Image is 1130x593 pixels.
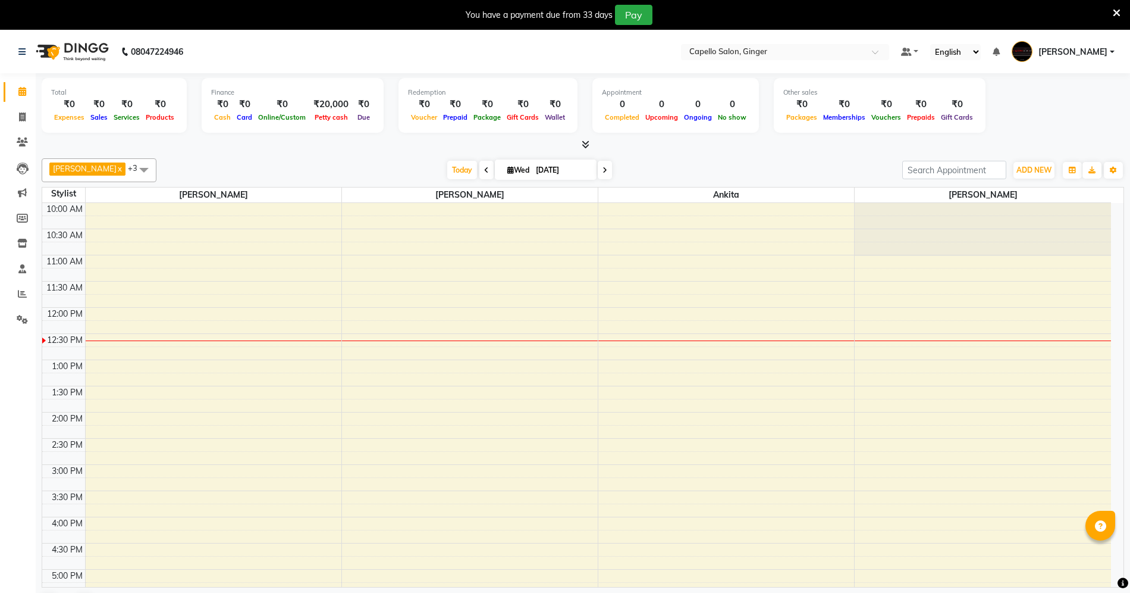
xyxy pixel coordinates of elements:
div: Stylist [42,188,85,200]
div: 0 [642,98,681,111]
div: ₹0 [255,98,309,111]
div: ₹0 [783,98,820,111]
div: 4:00 PM [49,517,85,530]
span: Products [143,113,177,121]
div: 1:00 PM [49,360,85,373]
div: ₹0 [408,98,440,111]
div: 0 [715,98,749,111]
div: ₹0 [470,98,504,111]
span: ADD NEW [1016,166,1051,174]
div: ₹20,000 [309,98,353,111]
span: Prepaids [904,113,938,121]
div: Appointment [602,88,749,98]
div: Other sales [783,88,976,98]
span: Services [111,113,143,121]
div: 12:00 PM [45,308,85,320]
div: ₹0 [234,98,255,111]
div: 10:00 AM [44,203,85,216]
img: Capello Ginger [1012,41,1032,62]
div: ₹0 [111,98,143,111]
button: ADD NEW [1013,162,1054,179]
span: +3 [128,163,146,173]
div: ₹0 [353,98,374,111]
div: ₹0 [868,98,904,111]
span: Completed [602,113,642,121]
span: Ankita [598,188,854,202]
div: 12:30 PM [45,334,85,347]
iframe: chat widget [1080,545,1118,581]
span: Wed [504,166,532,174]
div: 0 [681,98,715,111]
div: ₹0 [904,98,938,111]
div: ₹0 [87,98,111,111]
span: Online/Custom [255,113,309,121]
button: Pay [615,5,652,25]
span: [PERSON_NAME] [1038,46,1107,58]
span: Prepaid [440,113,470,121]
span: [PERSON_NAME] [53,164,117,173]
span: Sales [87,113,111,121]
span: Today [447,161,477,179]
div: ₹0 [938,98,976,111]
span: Vouchers [868,113,904,121]
div: ₹0 [440,98,470,111]
span: No show [715,113,749,121]
div: 11:00 AM [44,255,85,268]
img: logo [30,35,112,68]
span: [PERSON_NAME] [855,188,1111,202]
div: ₹0 [51,98,87,111]
span: Petty cash [312,113,351,121]
span: [PERSON_NAME] [86,188,341,202]
span: Upcoming [642,113,681,121]
div: ₹0 [211,98,234,111]
span: Packages [783,113,820,121]
div: 4:30 PM [49,544,85,556]
input: 2025-09-03 [532,161,592,179]
div: Redemption [408,88,568,98]
span: Voucher [408,113,440,121]
div: 3:30 PM [49,491,85,504]
span: Expenses [51,113,87,121]
div: 5:00 PM [49,570,85,582]
span: Gift Cards [504,113,542,121]
div: ₹0 [820,98,868,111]
div: 10:30 AM [44,229,85,242]
span: Memberships [820,113,868,121]
div: ₹0 [143,98,177,111]
div: 0 [602,98,642,111]
span: Gift Cards [938,113,976,121]
div: 2:00 PM [49,413,85,425]
div: 2:30 PM [49,439,85,451]
div: You have a payment due from 33 days [466,9,613,21]
div: 11:30 AM [44,282,85,294]
span: Due [354,113,373,121]
span: Cash [211,113,234,121]
input: Search Appointment [902,161,1006,179]
div: 1:30 PM [49,386,85,399]
div: ₹0 [542,98,568,111]
a: x [117,164,122,173]
span: Package [470,113,504,121]
span: Card [234,113,255,121]
span: Ongoing [681,113,715,121]
div: 3:00 PM [49,465,85,477]
b: 08047224946 [131,35,183,68]
span: [PERSON_NAME] [342,188,598,202]
div: Finance [211,88,374,98]
div: ₹0 [504,98,542,111]
span: Wallet [542,113,568,121]
div: Total [51,88,177,98]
